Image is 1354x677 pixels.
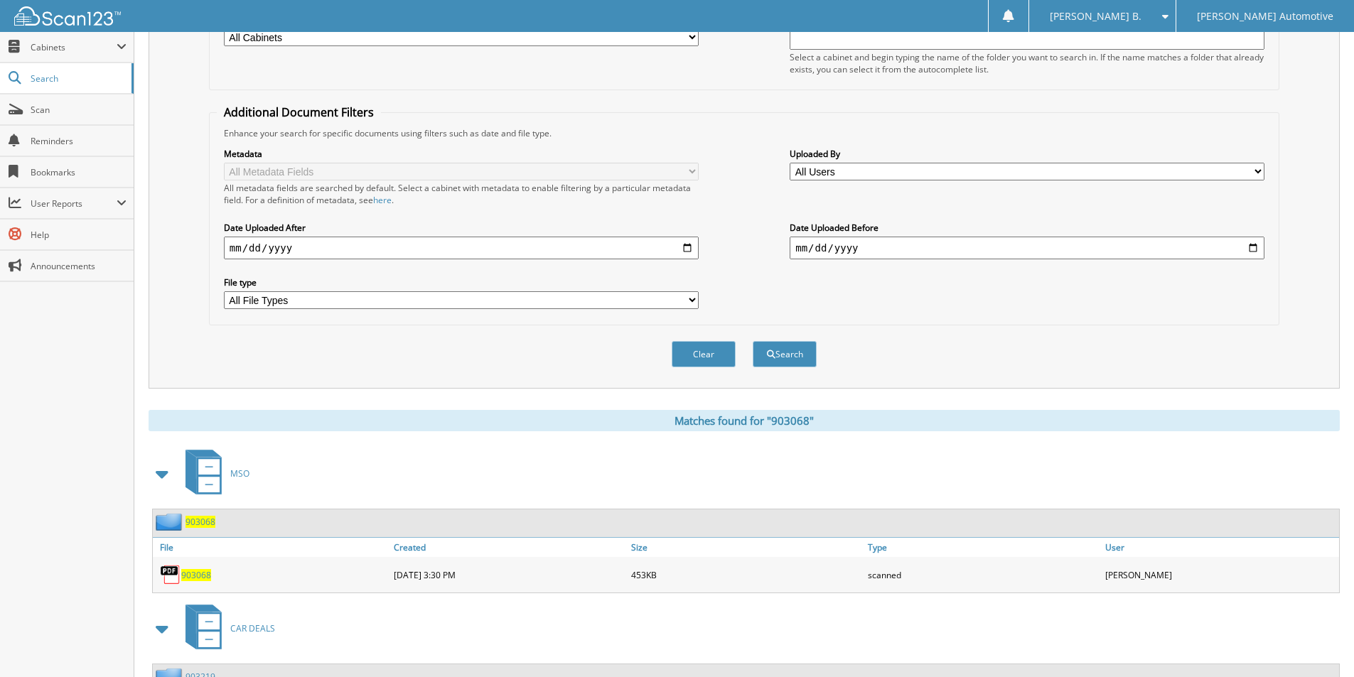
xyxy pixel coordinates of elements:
[224,237,699,259] input: start
[373,194,392,206] a: here
[1050,12,1141,21] span: [PERSON_NAME] B.
[217,104,381,120] legend: Additional Document Filters
[1102,538,1339,557] a: User
[753,341,817,367] button: Search
[1102,560,1339,589] div: [PERSON_NAME]
[390,538,628,557] a: Created
[1197,12,1333,21] span: [PERSON_NAME] Automotive
[217,127,1272,139] div: Enhance your search for specific documents using filters such as date and file type.
[230,467,249,480] span: MSO
[628,538,865,557] a: Size
[177,600,275,656] a: CAR DEALS
[864,560,1102,589] div: scanned
[153,538,390,557] a: File
[31,72,124,85] span: Search
[790,51,1264,75] div: Select a cabinet and begin typing the name of the folder you want to search in. If the name match...
[31,104,127,116] span: Scan
[790,237,1264,259] input: end
[230,622,275,634] span: CAR DEALS
[14,6,121,26] img: scan123-logo-white.svg
[31,166,127,178] span: Bookmarks
[224,222,699,234] label: Date Uploaded After
[31,197,117,210] span: User Reports
[160,564,181,585] img: PDF.png
[149,410,1340,431] div: Matches found for "903068"
[186,516,215,528] a: 903068
[864,538,1102,557] a: Type
[31,229,127,241] span: Help
[790,148,1264,160] label: Uploaded By
[177,445,249,502] a: MSO
[181,569,211,581] a: 903068
[31,41,117,53] span: Cabinets
[672,341,736,367] button: Clear
[156,513,186,531] img: folder2.png
[31,135,127,147] span: Reminders
[224,276,699,288] label: File type
[390,560,628,589] div: [DATE] 3:30 PM
[224,182,699,206] div: All metadata fields are searched by default. Select a cabinet with metadata to enable filtering b...
[628,560,865,589] div: 453KB
[790,222,1264,234] label: Date Uploaded Before
[224,148,699,160] label: Metadata
[31,260,127,272] span: Announcements
[1283,609,1354,677] iframe: Chat Widget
